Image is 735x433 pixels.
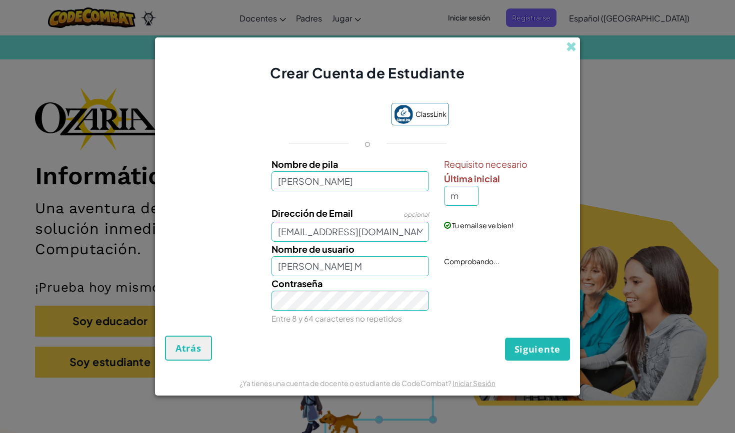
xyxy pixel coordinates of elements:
span: Nombre de usuario [271,243,354,255]
img: classlink-logo-small.png [394,105,413,124]
span: Comprobando... [444,257,499,266]
iframe: Botón de Acceder con Google [281,104,386,126]
span: ClassLink [415,107,446,121]
span: Siguiente [514,343,560,355]
span: Requisito necesario [444,157,567,171]
span: Nombre de pila [271,158,338,170]
small: Entre 8 y 64 caracteres no repetidos [271,314,402,323]
span: ¿Ya tienes una cuenta de docente o estudiante de CodeCombat? [239,379,452,388]
span: Dirección de Email [271,207,353,219]
span: opcional [403,211,429,218]
span: Atrás [175,342,201,354]
span: Tu email se ve bien! [452,221,513,230]
div: Acceder con Google. Se abre en una pestaña nueva [286,104,381,126]
span: Última inicial [444,173,500,184]
p: o [364,137,370,149]
span: Contraseña [271,278,322,289]
button: Siguiente [505,338,570,361]
span: Crear Cuenta de Estudiante [270,64,465,81]
button: Atrás [165,336,212,361]
a: Iniciar Sesión [452,379,495,388]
